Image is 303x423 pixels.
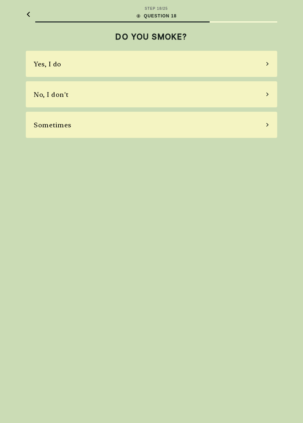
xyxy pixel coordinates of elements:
div: Sometimes [34,120,72,130]
div: STEP 18 / 25 [145,6,168,11]
h2: DO YOU SMOKE? [26,32,277,41]
div: Yes, I do [34,59,61,69]
div: QUESTION 18 [136,13,177,19]
div: No, I don't [34,90,69,99]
